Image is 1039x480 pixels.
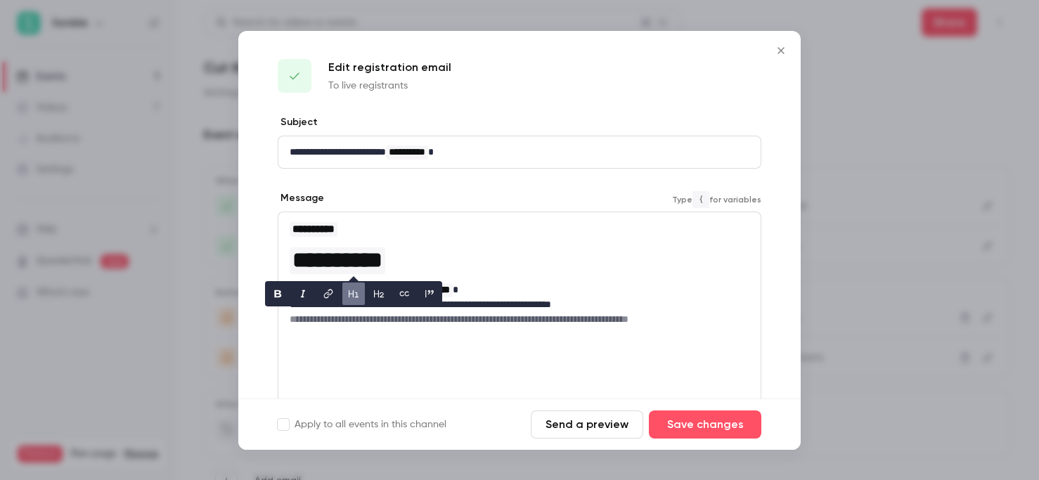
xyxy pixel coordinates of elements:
p: To live registrants [328,79,451,93]
button: Save changes [649,410,761,439]
button: Send a preview [531,410,643,439]
span: Type for variables [672,191,761,208]
div: editor [278,212,761,335]
code: { [692,191,709,208]
button: link [317,283,340,305]
label: Subject [278,115,318,129]
button: Close [767,37,795,65]
button: italic [292,283,314,305]
button: blockquote [418,283,441,305]
label: Apply to all events in this channel [278,417,446,432]
div: editor [278,136,761,168]
p: Edit registration email [328,59,451,76]
label: Message [278,191,324,205]
button: bold [266,283,289,305]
